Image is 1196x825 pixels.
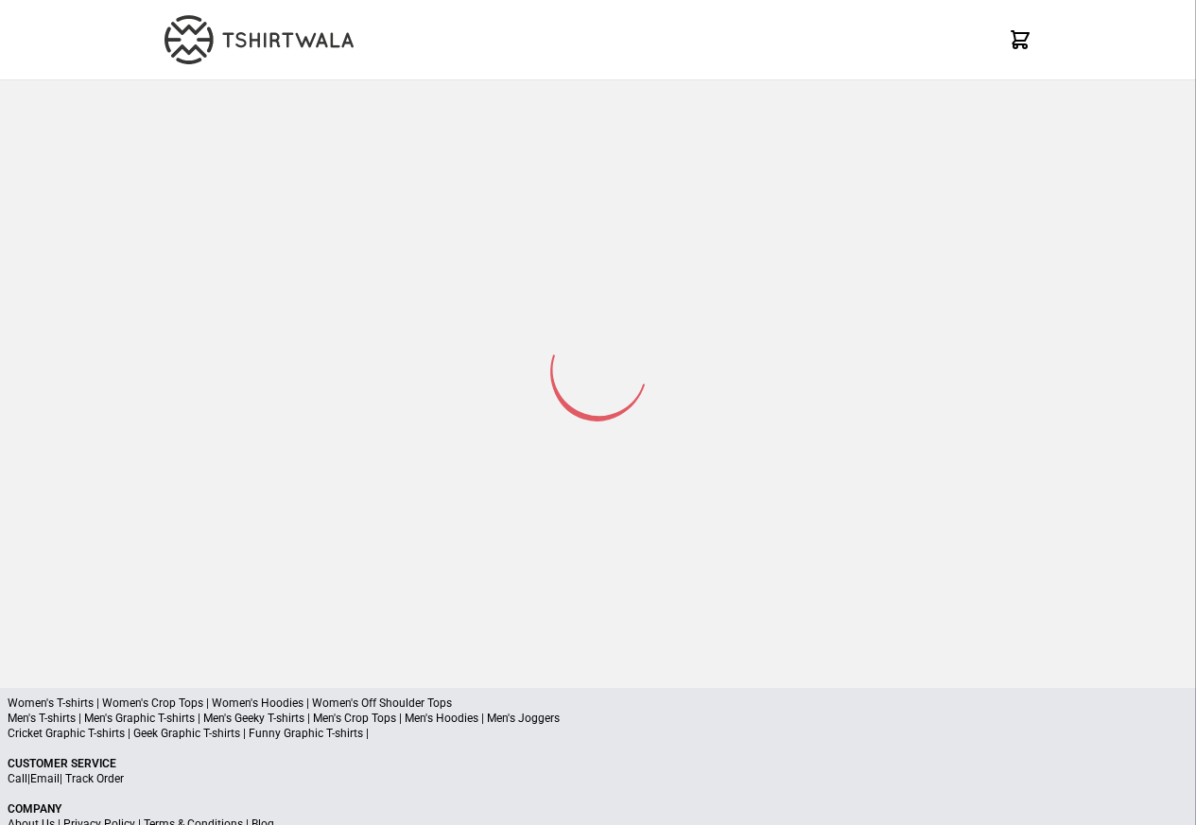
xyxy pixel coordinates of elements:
[8,726,1188,741] p: Cricket Graphic T-shirts | Geek Graphic T-shirts | Funny Graphic T-shirts |
[8,696,1188,711] p: Women's T-shirts | Women's Crop Tops | Women's Hoodies | Women's Off Shoulder Tops
[165,15,354,64] img: TW-LOGO-400-104.png
[8,772,27,785] a: Call
[30,772,60,785] a: Email
[8,711,1188,726] p: Men's T-shirts | Men's Graphic T-shirts | Men's Geeky T-shirts | Men's Crop Tops | Men's Hoodies ...
[65,772,124,785] a: Track Order
[8,801,1188,816] p: Company
[8,771,1188,786] p: | |
[8,756,1188,771] p: Customer Service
